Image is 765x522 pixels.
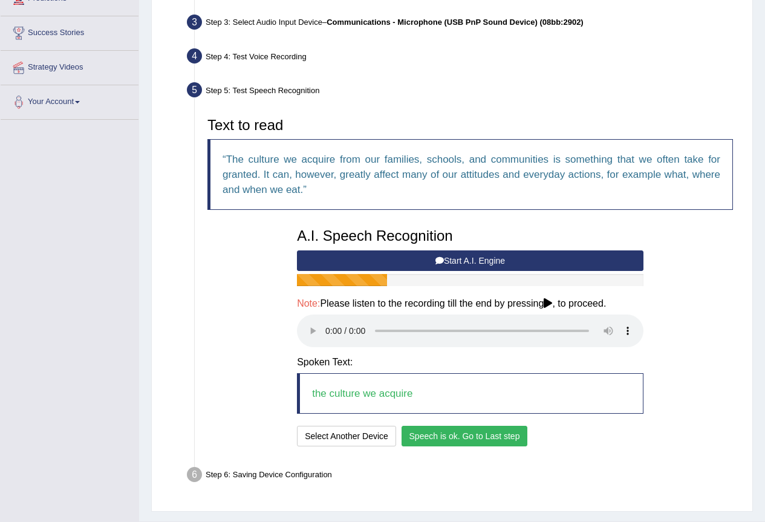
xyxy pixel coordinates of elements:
div: Step 6: Saving Device Configuration [181,463,747,490]
blockquote: the culture we acquire [297,373,643,414]
div: Step 5: Test Speech Recognition [181,79,747,105]
q: The culture we acquire from our families, schools, and communities is something that we often tak... [223,154,720,195]
a: Success Stories [1,16,138,47]
button: Speech is ok. Go to Last step [402,426,528,446]
h4: Spoken Text: [297,357,643,368]
h4: Please listen to the recording till the end by pressing , to proceed. [297,298,643,309]
span: – [322,18,584,27]
div: Step 3: Select Audio Input Device [181,11,747,38]
a: Your Account [1,85,138,116]
b: Communications - Microphone (USB PnP Sound Device) (08bb:2902) [327,18,584,27]
span: Note: [297,298,320,308]
button: Select Another Device [297,426,396,446]
button: Start A.I. Engine [297,250,643,271]
a: Strategy Videos [1,51,138,81]
h3: A.I. Speech Recognition [297,228,643,244]
h3: Text to read [207,117,733,133]
div: Step 4: Test Voice Recording [181,45,747,71]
